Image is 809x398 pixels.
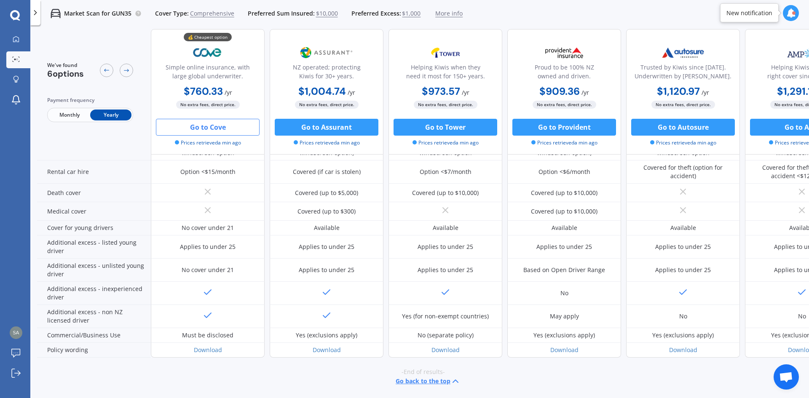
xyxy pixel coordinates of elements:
[418,42,473,63] img: Tower.webp
[422,85,460,98] b: $973.57
[512,119,616,136] button: Go to Provident
[277,63,376,84] div: NZ operated; protecting Kiwis for 30+ years.
[37,235,151,259] div: Additional excess - listed young driver
[531,207,597,216] div: Covered (up to $10,000)
[295,101,359,109] span: No extra fees, direct price.
[294,139,360,147] span: Prices retrieved a min ago
[531,139,597,147] span: Prices retrieved a min ago
[37,259,151,282] div: Additional excess - unlisted young driver
[348,88,355,96] span: / yr
[37,328,151,343] div: Commercial/Business Use
[402,9,421,18] span: $1,000
[726,9,772,17] div: New notification
[581,88,589,96] span: / yr
[402,312,489,321] div: Yes (for non-exempt countries)
[396,376,461,386] button: Go back to the top
[798,312,806,321] div: No
[418,331,474,339] div: No (separate policy)
[37,160,151,184] div: Rental car hire
[182,331,233,339] div: Must be disclosed
[184,33,232,41] div: 💰 Cheapest option
[669,346,697,354] a: Download
[37,282,151,305] div: Additional excess - inexperienced driver
[670,224,696,232] div: Available
[175,139,241,147] span: Prices retrieved a min ago
[560,289,568,297] div: No
[650,139,716,147] span: Prices retrieved a min ago
[275,119,378,136] button: Go to Assurant
[158,63,257,84] div: Simple online insurance, with large global underwriter.
[531,189,597,197] div: Covered (up to $10,000)
[316,9,338,18] span: $10,000
[651,101,715,109] span: No extra fees, direct price.
[190,9,234,18] span: Comprehensive
[299,243,354,251] div: Applies to under 25
[402,368,445,376] span: -End of results-
[49,110,90,120] span: Monthly
[652,331,714,339] div: Yes (exclusions apply)
[523,266,605,274] div: Based on Open Driver Range
[774,364,799,390] a: Open chat
[462,88,469,96] span: / yr
[47,61,84,69] span: We've found
[536,42,592,63] img: Provident.png
[156,119,260,136] button: Go to Cove
[180,243,236,251] div: Applies to under 25
[299,42,354,63] img: Assurant.png
[299,266,354,274] div: Applies to under 25
[296,331,357,339] div: Yes (exclusions apply)
[396,63,495,84] div: Helping Kiwis when they need it most for 150+ years.
[297,207,356,216] div: Covered (up to $300)
[184,85,223,98] b: $760.33
[631,119,735,136] button: Go to Autosure
[418,266,473,274] div: Applies to under 25
[10,326,22,339] img: ec437602573ad8ba616899f0bee82afd
[394,119,497,136] button: Go to Tower
[414,101,477,109] span: No extra fees, direct price.
[431,346,460,354] a: Download
[298,85,346,98] b: $1,004.74
[533,101,596,109] span: No extra fees, direct price.
[655,243,711,251] div: Applies to under 25
[550,346,579,354] a: Download
[655,42,711,63] img: Autosure.webp
[533,331,595,339] div: Yes (exclusions apply)
[313,346,341,354] a: Download
[37,202,151,221] div: Medical cover
[180,42,236,63] img: Cove.webp
[182,224,234,232] div: No cover under 21
[536,243,592,251] div: Applies to under 25
[314,224,340,232] div: Available
[632,163,734,180] div: Covered for theft (option for accident)
[194,346,222,354] a: Download
[420,168,471,176] div: Option <$7/month
[37,221,151,235] div: Cover for young drivers
[433,224,458,232] div: Available
[51,8,61,19] img: car.f15378c7a67c060ca3f3.svg
[435,9,463,18] span: More info
[413,139,479,147] span: Prices retrieved a min ago
[550,312,579,321] div: May apply
[295,189,358,197] div: Covered (up to $5,000)
[180,168,236,176] div: Option <$15/month
[679,312,687,321] div: No
[702,88,709,96] span: / yr
[64,9,131,18] p: Market Scan for GUN35
[539,85,580,98] b: $909.36
[351,9,401,18] span: Preferred Excess:
[633,63,733,84] div: Trusted by Kiwis since [DATE]. Underwritten by [PERSON_NAME].
[655,266,711,274] div: Applies to under 25
[418,243,473,251] div: Applies to under 25
[657,85,700,98] b: $1,120.97
[225,88,232,96] span: / yr
[182,266,234,274] div: No cover under 21
[514,63,614,84] div: Proud to be 100% NZ owned and driven.
[293,168,361,176] div: Covered (if car is stolen)
[155,9,189,18] span: Cover Type:
[552,224,577,232] div: Available
[248,9,315,18] span: Preferred Sum Insured:
[412,189,479,197] div: Covered (up to $10,000)
[47,96,133,104] div: Payment frequency
[37,184,151,202] div: Death cover
[176,101,240,109] span: No extra fees, direct price.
